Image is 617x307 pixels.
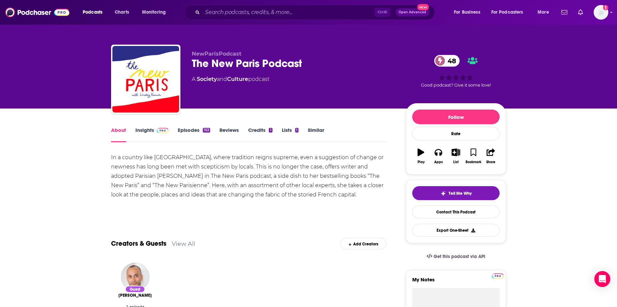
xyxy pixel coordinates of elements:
[295,128,298,133] div: 1
[594,5,608,20] span: Logged in as PUPPublicity
[449,7,489,18] button: open menu
[454,8,480,17] span: For Business
[406,51,506,92] div: 48Good podcast? Give it some love!
[412,205,500,218] a: Contact This Podcast
[219,127,239,142] a: Reviews
[487,7,533,18] button: open menu
[178,127,210,142] a: Episodes153
[412,186,500,200] button: tell me why sparkleTell Me Why
[594,271,610,287] div: Open Intercom Messenger
[142,8,166,17] span: Monitoring
[482,144,500,168] button: Share
[434,55,460,67] a: 48
[115,8,129,17] span: Charts
[375,8,390,17] span: Ctrl K
[227,76,248,82] a: Culture
[202,7,375,18] input: Search podcasts, credits, & more...
[111,239,166,248] a: Creators & Guests
[5,6,69,19] img: Podchaser - Follow, Share and Rate Podcasts
[282,127,298,142] a: Lists1
[83,8,102,17] span: Podcasts
[78,7,111,18] button: open menu
[533,7,557,18] button: open menu
[492,272,504,279] a: Pro website
[412,127,500,141] div: Rate
[453,160,459,164] div: List
[110,7,133,18] a: Charts
[466,160,481,164] div: Bookmark
[449,191,472,196] span: Tell Me Why
[118,293,152,298] a: Thomas Chatterton Williams
[594,5,608,20] button: Show profile menu
[137,7,174,18] button: open menu
[118,293,152,298] span: [PERSON_NAME]
[434,254,485,259] span: Get this podcast via API
[412,144,430,168] button: Play
[396,8,429,16] button: Open AdvancedNew
[492,273,504,279] img: Podchaser Pro
[418,160,425,164] div: Play
[111,153,386,199] div: In a country like [GEOGRAPHIC_DATA], where tradition reigns supreme, even a suggestion of change ...
[421,83,491,88] span: Good podcast? Give it some love!
[125,286,145,293] div: Guest
[491,8,523,17] span: For Podcasters
[112,46,179,113] img: The New Paris Podcast
[135,127,168,142] a: InsightsPodchaser Pro
[192,75,269,83] div: A podcast
[441,191,446,196] img: tell me why sparkle
[192,51,241,57] span: NewParisPodcast
[399,11,426,14] span: Open Advanced
[594,5,608,20] img: User Profile
[575,7,586,18] a: Show notifications dropdown
[603,5,608,10] svg: Add a profile image
[434,160,443,164] div: Apps
[417,4,429,10] span: New
[441,55,460,67] span: 48
[203,128,210,133] div: 153
[421,248,491,265] a: Get this podcast via API
[465,144,482,168] button: Bookmark
[217,76,227,82] span: and
[447,144,465,168] button: List
[486,160,495,164] div: Share
[157,128,168,133] img: Podchaser Pro
[172,240,195,247] a: View All
[412,276,500,288] label: My Notes
[269,128,272,133] div: 1
[412,224,500,237] button: Export One-Sheet
[538,8,549,17] span: More
[111,127,126,142] a: About
[190,5,441,20] div: Search podcasts, credits, & more...
[308,127,324,142] a: Similar
[248,127,272,142] a: Credits1
[412,110,500,124] button: Follow
[197,76,217,82] a: Society
[121,263,149,291] img: Thomas Chatterton Williams
[559,7,570,18] a: Show notifications dropdown
[430,144,447,168] button: Apps
[341,238,386,249] div: Add Creators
